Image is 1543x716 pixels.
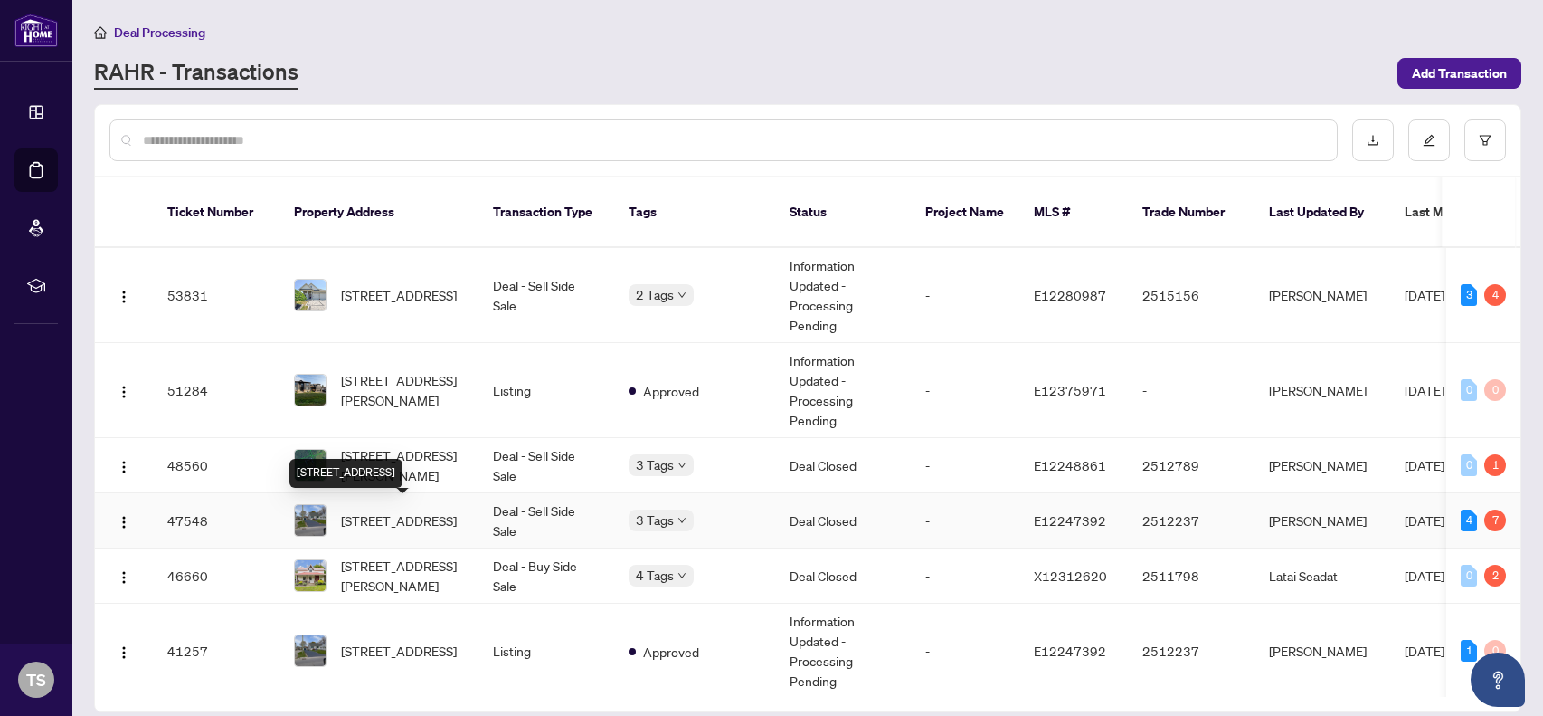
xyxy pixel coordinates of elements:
[478,438,614,493] td: Deal - Sell Side Sale
[775,343,911,438] td: Information Updated - Processing Pending
[1128,343,1254,438] td: -
[109,376,138,405] button: Logo
[911,549,1019,604] td: -
[153,248,279,343] td: 53831
[1479,134,1491,147] span: filter
[775,549,911,604] td: Deal Closed
[775,493,911,549] td: Deal Closed
[1128,549,1254,604] td: 2511798
[1034,568,1107,584] span: X12312620
[1254,248,1390,343] td: [PERSON_NAME]
[1484,565,1506,587] div: 2
[1408,119,1450,161] button: edit
[109,561,138,590] button: Logo
[1254,493,1390,549] td: [PERSON_NAME]
[117,645,131,660] img: Logo
[117,290,131,304] img: Logo
[153,549,279,604] td: 46660
[341,445,464,485] span: [STREET_ADDRESS][PERSON_NAME]
[1128,177,1254,248] th: Trade Number
[1034,457,1106,473] span: E12248861
[478,493,614,549] td: Deal - Sell Side Sale
[341,556,464,596] span: [STREET_ADDRESS][PERSON_NAME]
[117,515,131,530] img: Logo
[1461,454,1477,476] div: 0
[153,493,279,549] td: 47548
[1034,643,1106,659] span: E12247392
[478,604,614,699] td: Listing
[29,29,43,43] img: logo_orange.svg
[1405,512,1444,529] span: [DATE]
[153,177,279,248] th: Ticket Number
[1034,287,1106,303] span: E12280987
[636,284,674,305] span: 2 Tags
[1128,604,1254,699] td: 2512237
[1461,640,1477,662] div: 1
[341,285,457,305] span: [STREET_ADDRESS]
[153,343,279,438] td: 51284
[775,604,911,699] td: Information Updated - Processing Pending
[26,667,46,692] span: TS
[109,506,138,535] button: Logo
[295,450,326,481] img: thumbnail-img
[911,493,1019,549] td: -
[295,635,326,666] img: thumbnail-img
[1254,549,1390,604] td: Latai Seadat
[1405,202,1515,222] span: Last Modified Date
[677,291,686,300] span: down
[677,461,686,470] span: down
[1464,119,1506,161] button: filter
[775,438,911,493] td: Deal Closed
[117,570,131,585] img: Logo
[911,438,1019,493] td: -
[643,642,699,662] span: Approved
[636,565,674,586] span: 4 Tags
[1461,379,1477,401] div: 0
[1484,379,1506,401] div: 0
[1423,134,1435,147] span: edit
[1405,568,1444,584] span: [DATE]
[911,177,1019,248] th: Project Name
[636,510,674,530] span: 3 Tags
[341,641,457,661] span: [STREET_ADDRESS]
[478,177,614,248] th: Transaction Type
[775,248,911,343] td: Information Updated - Processing Pending
[1484,454,1506,476] div: 1
[49,105,63,119] img: tab_domain_overview_orange.svg
[1461,565,1477,587] div: 0
[153,604,279,699] td: 41257
[677,571,686,580] span: down
[1254,604,1390,699] td: [PERSON_NAME]
[114,24,205,41] span: Deal Processing
[677,516,686,525] span: down
[94,57,298,90] a: RAHR - Transactions
[1484,284,1506,306] div: 4
[14,14,58,47] img: logo
[1461,284,1477,306] div: 3
[775,177,911,248] th: Status
[1367,134,1379,147] span: download
[1471,653,1525,707] button: Open asap
[1254,438,1390,493] td: [PERSON_NAME]
[295,280,326,310] img: thumbnail-img
[1128,438,1254,493] td: 2512789
[1405,287,1444,303] span: [DATE]
[911,343,1019,438] td: -
[200,107,305,119] div: Keywords by Traffic
[51,29,89,43] div: v 4.0.25
[69,107,162,119] div: Domain Overview
[1034,382,1106,398] span: E12375971
[295,505,326,536] img: thumbnail-img
[295,560,326,591] img: thumbnail-img
[1405,457,1444,473] span: [DATE]
[29,47,43,62] img: website_grey.svg
[1397,58,1521,89] button: Add Transaction
[911,248,1019,343] td: -
[478,248,614,343] td: Deal - Sell Side Sale
[1254,177,1390,248] th: Last Updated By
[1128,248,1254,343] td: 2515156
[1461,510,1477,531] div: 4
[94,26,107,39] span: home
[1484,510,1506,531] div: 7
[289,459,402,488] div: [STREET_ADDRESS]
